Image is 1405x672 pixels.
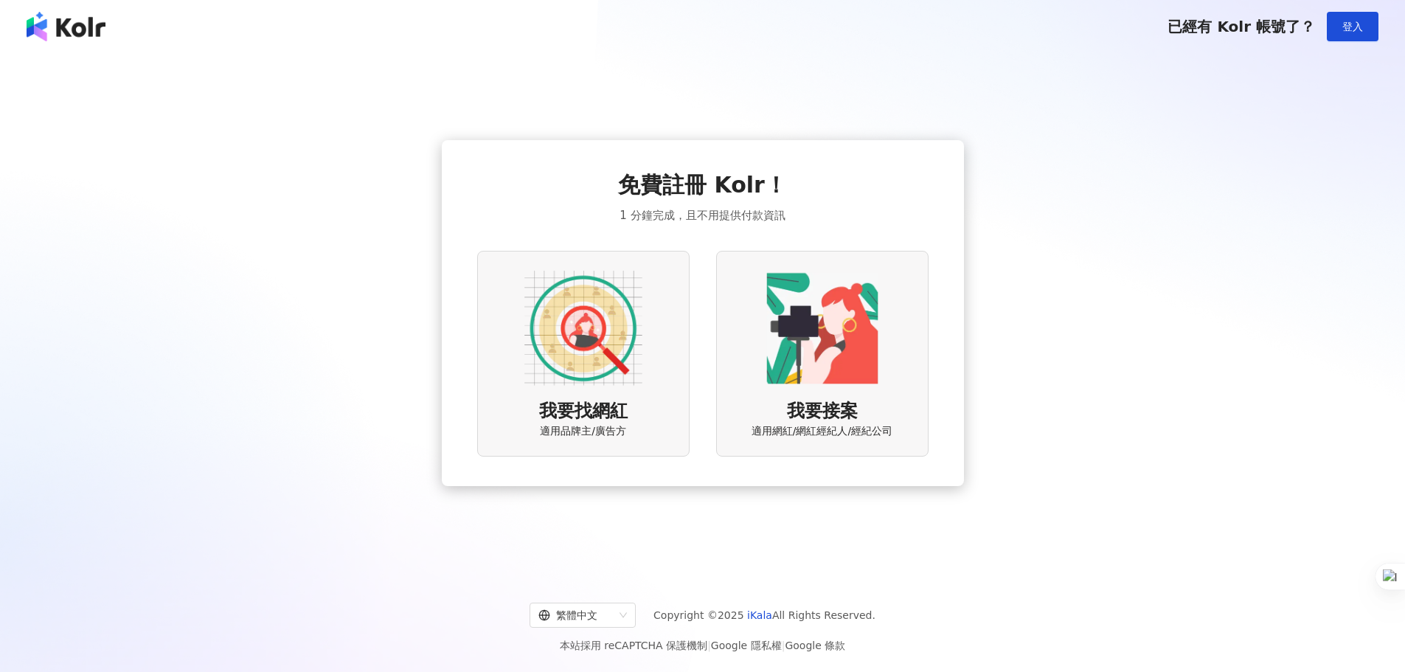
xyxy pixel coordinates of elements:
span: 適用品牌主/廣告方 [540,424,626,439]
span: 適用網紅/網紅經紀人/經紀公司 [752,424,892,439]
span: 我要找網紅 [539,399,628,424]
span: | [707,640,711,651]
span: | [782,640,785,651]
a: Google 條款 [785,640,845,651]
span: 免費註冊 Kolr！ [618,170,787,201]
span: 1 分鐘完成，且不用提供付款資訊 [620,207,785,224]
a: iKala [747,609,772,621]
span: 登入 [1342,21,1363,32]
span: Copyright © 2025 All Rights Reserved. [653,606,875,624]
span: 我要接案 [787,399,858,424]
img: AD identity option [524,269,642,387]
div: 繁體中文 [538,603,614,627]
span: 已經有 Kolr 帳號了？ [1168,18,1315,35]
span: 本站採用 reCAPTCHA 保護機制 [560,637,845,654]
img: logo [27,12,105,41]
a: Google 隱私權 [711,640,782,651]
button: 登入 [1327,12,1378,41]
img: KOL identity option [763,269,881,387]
